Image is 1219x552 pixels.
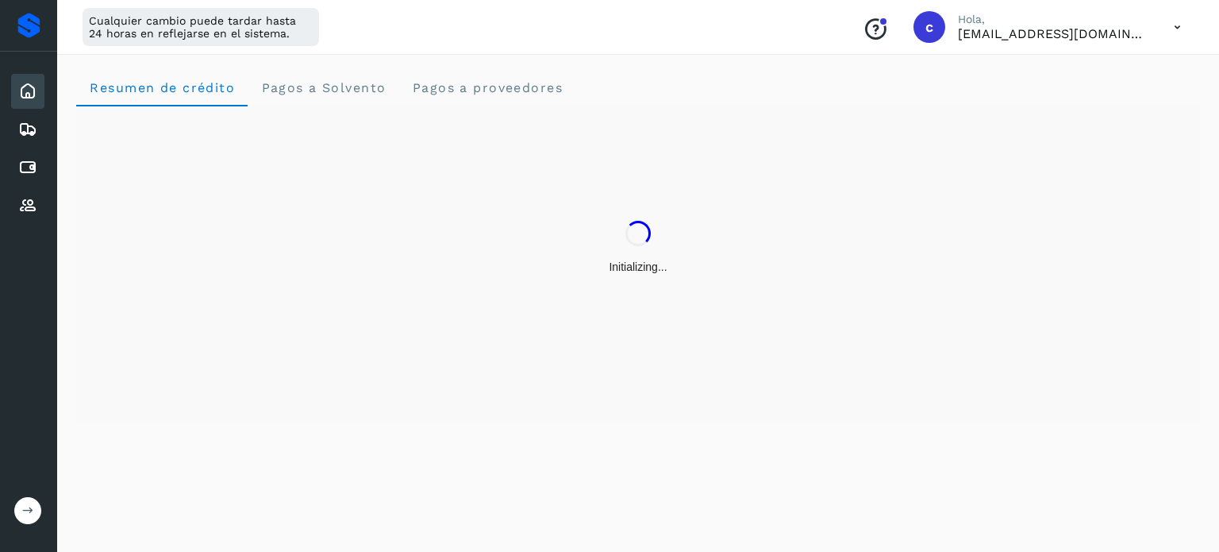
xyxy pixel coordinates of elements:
[11,188,44,223] div: Proveedores
[958,26,1148,41] p: cxp1@53cargo.com
[83,8,319,46] div: Cualquier cambio puede tardar hasta 24 horas en reflejarse en el sistema.
[11,150,44,185] div: Cuentas por pagar
[11,112,44,147] div: Embarques
[958,13,1148,26] p: Hola,
[260,80,386,95] span: Pagos a Solvento
[411,80,563,95] span: Pagos a proveedores
[11,74,44,109] div: Inicio
[89,80,235,95] span: Resumen de crédito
